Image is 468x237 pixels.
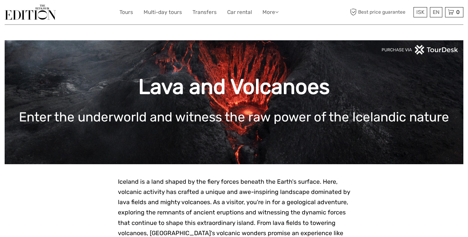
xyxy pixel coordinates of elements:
a: Multi-day tours [144,8,182,17]
a: More [262,8,279,17]
h1: Lava and Volcanoes [14,74,454,99]
a: Transfers [193,8,217,17]
span: 0 [455,9,461,15]
a: Tours [119,8,133,17]
img: PurchaseViaTourDeskwhite.png [381,45,459,55]
span: Best price guarantee [349,7,412,17]
img: The Reykjavík Edition [5,5,56,20]
span: ISK [416,9,424,15]
h1: Enter the underworld and witness the raw power of the Icelandic nature [14,109,454,125]
a: Car rental [227,8,252,17]
div: EN [430,7,442,17]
